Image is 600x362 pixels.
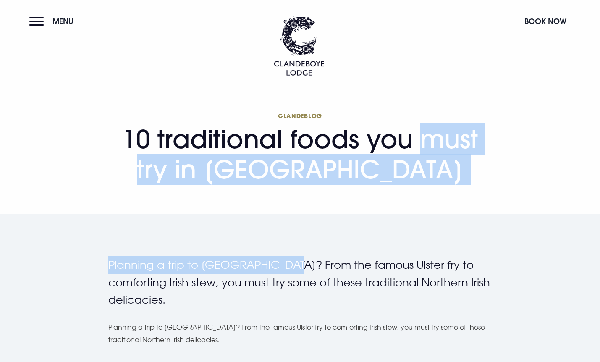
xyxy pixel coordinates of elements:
p: Planning a trip to [GEOGRAPHIC_DATA]? From the famous Ulster fry to comforting Irish stew, you mu... [108,256,492,309]
h1: 10 traditional foods you must try in [GEOGRAPHIC_DATA] [108,112,492,184]
button: Book Now [520,12,571,30]
span: Menu [52,16,73,26]
p: Planning a trip to [GEOGRAPHIC_DATA]? From the famous Ulster fry to comforting Irish stew, you mu... [108,321,492,346]
button: Menu [29,12,78,30]
span: Clandeblog [108,112,492,120]
img: Clandeboye Lodge [274,16,324,76]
